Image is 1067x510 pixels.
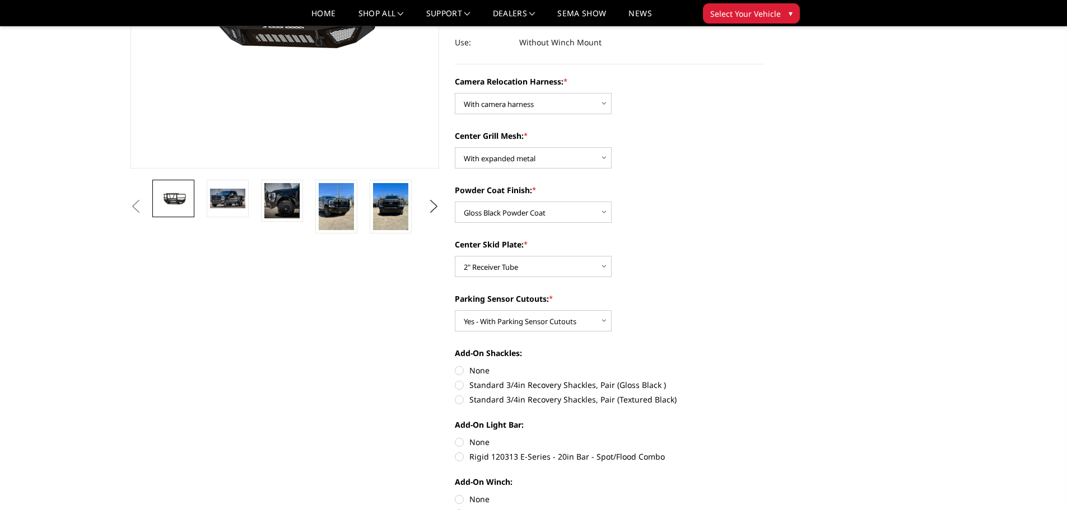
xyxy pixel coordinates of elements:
[311,10,336,26] a: Home
[210,189,245,208] img: 2023-2025 Ford F250-350 - T2 Series - Extreme Front Bumper (receiver or winch)
[455,130,764,142] label: Center Grill Mesh:
[128,198,145,215] button: Previous
[455,184,764,196] label: Powder Coat Finish:
[425,198,442,215] button: Next
[156,189,191,208] img: 2023-2025 Ford F250-350 - T2 Series - Extreme Front Bumper (receiver or winch)
[358,10,404,26] a: shop all
[319,183,354,230] img: 2023-2025 Ford F250-350 - T2 Series - Extreme Front Bumper (receiver or winch)
[455,379,764,391] label: Standard 3/4in Recovery Shackles, Pair (Gloss Black )
[455,76,764,87] label: Camera Relocation Harness:
[1011,456,1067,510] iframe: Chat Widget
[519,32,602,53] dd: Without Winch Mount
[628,10,651,26] a: News
[710,8,781,20] span: Select Your Vehicle
[455,364,764,376] label: None
[373,183,408,230] img: 2023-2025 Ford F250-350 - T2 Series - Extreme Front Bumper (receiver or winch)
[455,32,511,53] dt: Use:
[455,347,764,359] label: Add-On Shackles:
[426,10,470,26] a: Support
[455,238,764,250] label: Center Skid Plate:
[455,293,764,305] label: Parking Sensor Cutouts:
[455,476,764,488] label: Add-On Winch:
[789,7,793,19] span: ▾
[455,419,764,431] label: Add-On Light Bar:
[455,436,764,448] label: None
[455,493,764,505] label: None
[455,451,764,462] label: Rigid 120313 E-Series - 20in Bar - Spot/Flood Combo
[703,3,800,24] button: Select Your Vehicle
[455,394,764,405] label: Standard 3/4in Recovery Shackles, Pair (Textured Black)
[264,183,300,218] img: 2023-2025 Ford F250-350 - T2 Series - Extreme Front Bumper (receiver or winch)
[557,10,606,26] a: SEMA Show
[493,10,535,26] a: Dealers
